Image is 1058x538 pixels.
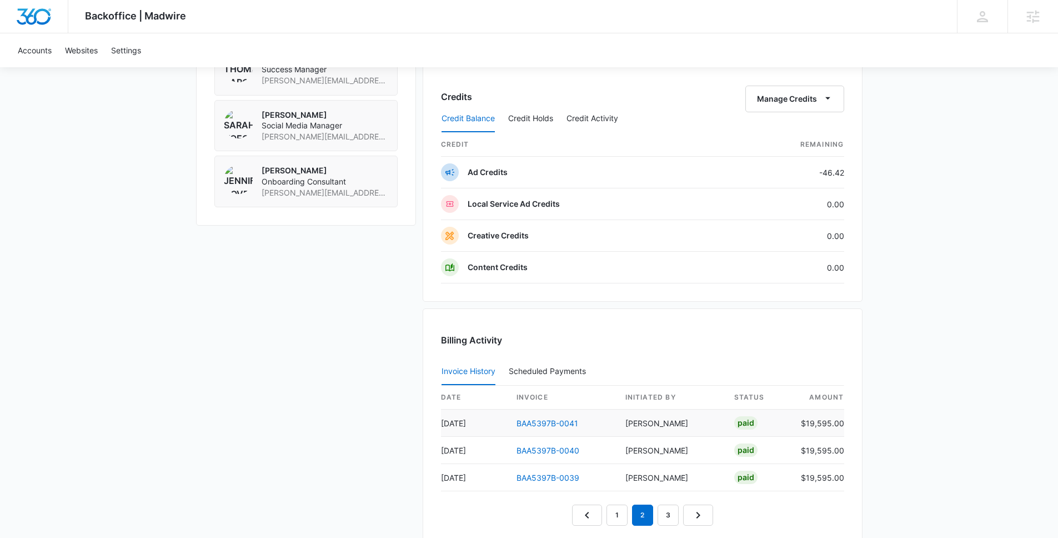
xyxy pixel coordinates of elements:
span: [PERSON_NAME][EMAIL_ADDRESS][PERSON_NAME][DOMAIN_NAME] [262,75,388,86]
h3: Billing Activity [441,333,844,347]
button: Credit Balance [442,106,495,132]
span: [PERSON_NAME][EMAIL_ADDRESS][DOMAIN_NAME] [262,187,388,198]
img: Jennifer Cover [224,165,253,194]
span: [PERSON_NAME][EMAIL_ADDRESS][PERSON_NAME][DOMAIN_NAME] [262,131,388,142]
td: $19,595.00 [792,437,844,464]
nav: Pagination [572,505,713,526]
td: 0.00 [726,252,844,283]
td: 0.00 [726,188,844,220]
td: $19,595.00 [792,410,844,437]
p: Creative Credits [468,230,529,241]
p: Ad Credits [468,167,508,178]
a: Websites [58,33,104,67]
div: Paid [734,471,758,484]
th: credit [441,133,726,157]
p: Content Credits [468,262,528,273]
td: [PERSON_NAME] [616,437,725,464]
th: Initiated By [616,386,725,410]
p: Local Service Ad Credits [468,198,560,210]
span: Onboarding Consultant [262,176,388,187]
a: Next Page [683,505,713,526]
img: Thomas Baron [224,53,253,82]
p: [PERSON_NAME] [262,109,388,121]
a: Page 3 [658,505,679,526]
span: Success Manager [262,64,388,75]
a: BAA5397B-0040 [517,446,579,455]
td: [DATE] [441,437,508,464]
button: Credit Holds [508,106,553,132]
th: date [441,386,508,410]
th: invoice [508,386,616,410]
div: Paid [734,416,758,430]
span: Backoffice | Madwire [85,10,186,22]
div: Scheduled Payments [509,367,590,375]
div: Paid [734,444,758,457]
p: [PERSON_NAME] [262,165,388,176]
td: -46.42 [726,157,844,188]
td: [PERSON_NAME] [616,410,725,437]
td: [PERSON_NAME] [616,464,725,491]
a: Page 1 [606,505,628,526]
td: [DATE] [441,410,508,437]
button: Manage Credits [745,86,844,112]
td: 0.00 [726,220,844,252]
a: Accounts [11,33,58,67]
button: Invoice History [442,358,495,385]
a: Previous Page [572,505,602,526]
a: BAA5397B-0041 [517,419,578,428]
th: status [725,386,792,410]
img: Sarah Voegtlin [224,109,253,138]
a: Settings [104,33,148,67]
span: Social Media Manager [262,120,388,131]
button: Credit Activity [566,106,618,132]
th: Remaining [726,133,844,157]
th: amount [792,386,844,410]
a: BAA5397B-0039 [517,473,579,482]
td: $19,595.00 [792,464,844,491]
em: 2 [632,505,653,526]
td: [DATE] [441,464,508,491]
h3: Credits [441,90,472,103]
